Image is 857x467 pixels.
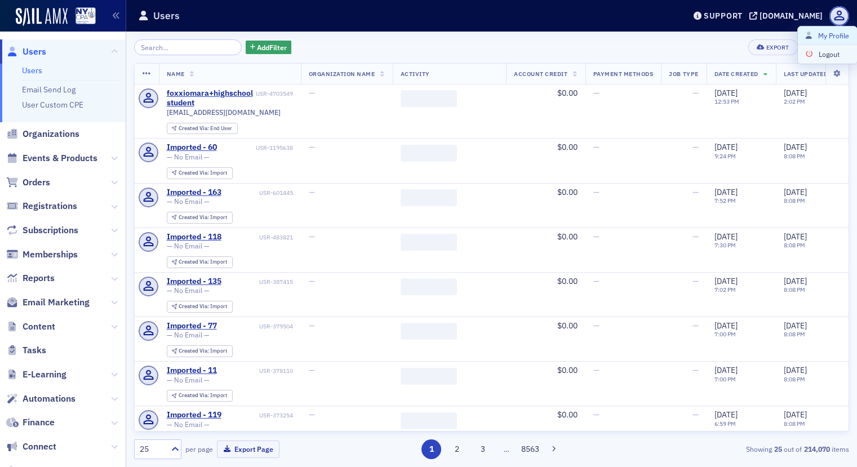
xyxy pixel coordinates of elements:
a: Email Marketing [6,296,90,309]
time: 8:08 PM [784,286,805,293]
span: [DATE] [714,410,738,420]
span: [DATE] [714,88,738,98]
a: Imported - 135 [167,277,221,287]
time: 2:02 PM [784,97,805,105]
span: Created Via : [179,124,210,132]
span: Memberships [23,248,78,261]
div: Import [179,348,227,354]
img: SailAMX [16,8,68,26]
div: Imported - 163 [167,188,221,198]
span: Activity [401,70,430,78]
div: Imported - 119 [167,410,221,420]
span: [DATE] [714,142,738,152]
span: — No Email — [167,376,210,384]
span: — No Email — [167,242,210,250]
time: 8:08 PM [784,330,805,338]
div: Created Via: Import [167,301,233,313]
span: — [593,88,600,98]
span: $0.00 [557,410,578,420]
span: — [309,142,315,152]
span: Subscriptions [23,224,78,237]
span: Organization Name [309,70,375,78]
a: View Homepage [68,7,96,26]
time: 12:53 PM [714,97,739,105]
span: Finance [23,416,55,429]
span: [DATE] [714,321,738,331]
a: User Custom CPE [22,100,83,110]
span: $0.00 [557,88,578,98]
span: ‌ [401,145,457,162]
a: Content [6,321,55,333]
span: E-Learning [23,368,66,381]
div: Showing out of items [619,444,849,454]
button: 1 [421,439,441,459]
span: ‌ [401,189,457,206]
button: Export [748,39,797,55]
div: Import [179,215,227,221]
span: Created Via : [179,258,210,265]
time: 8:08 PM [784,197,805,204]
time: 7:02 PM [714,286,736,293]
input: Search… [134,39,242,55]
span: $0.00 [557,365,578,375]
div: USR-379504 [219,323,293,330]
span: Reports [23,272,55,284]
span: [DATE] [714,276,738,286]
button: Logout [798,45,857,63]
span: — [309,187,315,197]
div: USR-378110 [219,367,293,375]
span: $0.00 [557,276,578,286]
div: USR-601445 [223,189,293,197]
time: 8:08 PM [784,375,805,383]
button: 2 [447,439,467,459]
span: Account Credit [514,70,567,78]
span: — [309,365,315,375]
div: Export [766,45,789,51]
div: Created Via: End User [167,123,238,135]
span: $0.00 [557,187,578,197]
span: — [692,142,699,152]
a: E-Learning [6,368,66,381]
span: $0.00 [557,321,578,331]
a: Imported - 118 [167,232,221,242]
strong: 214,070 [802,444,832,454]
div: [DOMAIN_NAME] [760,11,823,21]
a: Imported - 11 [167,366,217,376]
div: USR-373254 [223,412,293,419]
time: 8:08 PM [784,420,805,428]
a: Events & Products [6,152,97,164]
span: Automations [23,393,76,405]
label: per page [185,444,213,454]
span: — [309,232,315,242]
span: — [309,321,315,331]
span: ‌ [401,234,457,251]
span: [DATE] [784,88,807,98]
a: Connect [6,441,56,453]
span: $0.00 [557,232,578,242]
div: Created Via: Import [167,256,233,268]
span: — [593,321,600,331]
a: Memberships [6,248,78,261]
span: — [593,187,600,197]
span: — [309,88,315,98]
span: ‌ [401,323,457,340]
span: My Profile [806,30,849,41]
span: … [499,444,514,454]
div: End User [179,126,232,132]
span: ‌ [401,368,457,385]
a: Automations [6,393,76,405]
div: Import [179,304,227,310]
span: — [692,365,699,375]
div: USR-1195638 [219,144,293,152]
a: Email Send Log [22,84,76,95]
button: AddFilter [246,41,292,55]
a: foxxiomara+highschoolstudent [167,88,254,108]
div: USR-387415 [223,278,293,286]
span: — [593,232,600,242]
span: Organizations [23,128,79,140]
div: Created Via: Import [167,390,233,402]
